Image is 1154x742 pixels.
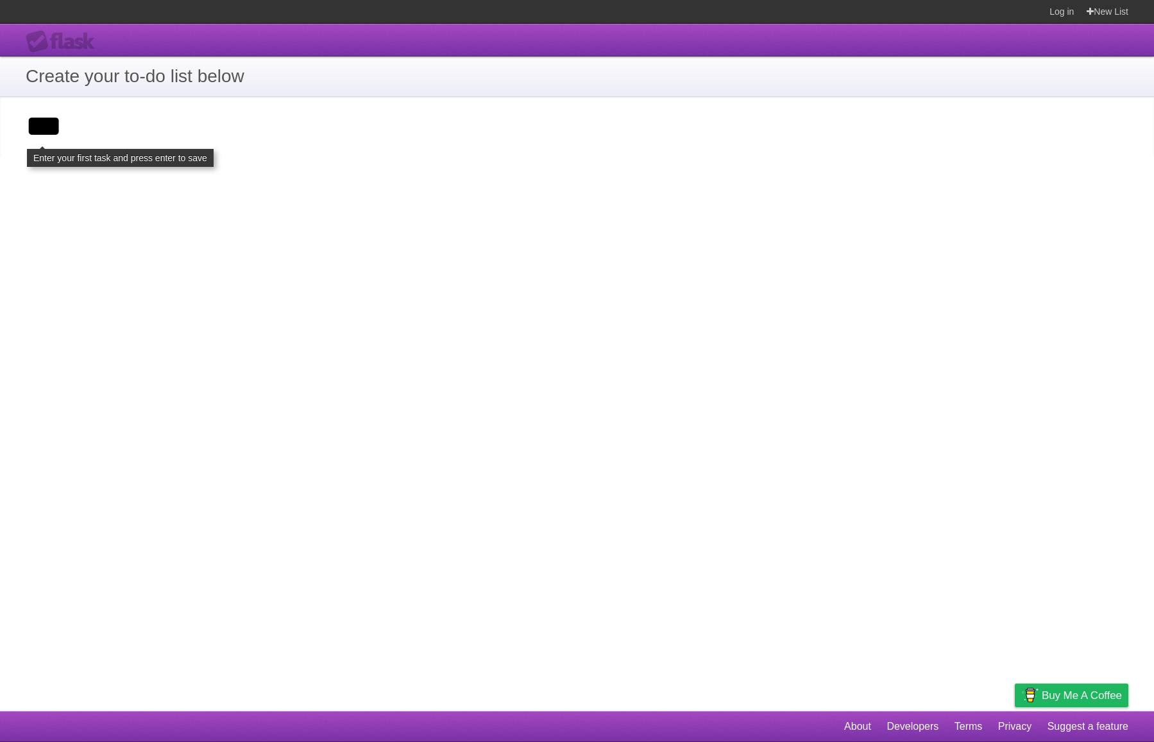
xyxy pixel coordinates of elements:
h1: Create your to-do list below [26,63,1128,90]
a: Developers [887,714,938,739]
div: Flask [26,30,103,53]
img: Buy me a coffee [1021,684,1039,706]
a: Terms [955,714,983,739]
a: Suggest a feature [1048,714,1128,739]
span: Buy me a coffee [1042,684,1122,707]
a: Privacy [998,714,1031,739]
a: About [844,714,871,739]
a: Buy me a coffee [1015,684,1128,707]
